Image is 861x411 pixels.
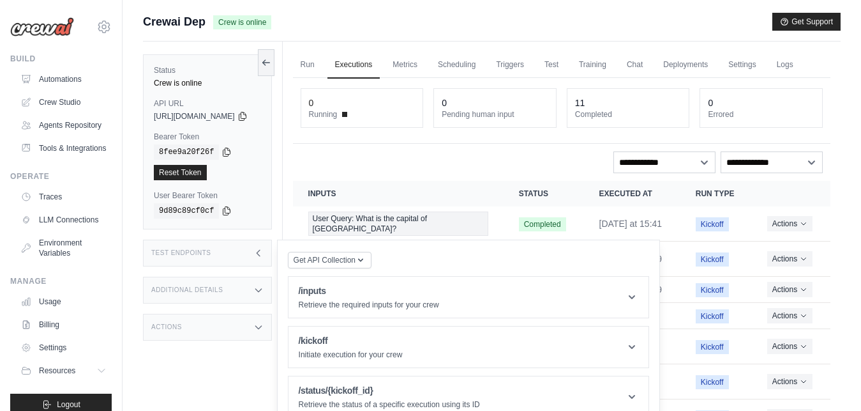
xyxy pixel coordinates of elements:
[575,97,585,109] div: 11
[430,52,483,79] a: Scheduling
[154,190,261,201] label: User Bearer Token
[151,249,211,257] h3: Test Endpoints
[655,52,715,79] a: Deployments
[721,52,763,79] a: Settings
[327,52,380,79] a: Executions
[15,361,112,381] button: Resources
[696,283,729,297] span: Kickoff
[154,132,261,142] label: Bearer Token
[767,374,812,389] button: Actions for execution
[15,210,112,230] a: LLM Connections
[15,314,112,335] a: Billing
[442,109,548,120] dt: Pending human input
[154,98,261,109] label: API URL
[15,69,112,89] a: Automations
[599,219,663,229] time: October 3, 2025 at 15:41 IST
[288,252,371,268] button: Get API Collection
[299,284,439,297] h1: /inputs
[680,181,752,206] th: Run Type
[294,255,356,265] span: Get API Collection
[15,233,112,263] a: Environment Variables
[15,138,112,159] a: Tools & Integrations
[154,203,219,219] code: 9d89c89cf0cf
[151,323,182,331] h3: Actions
[10,54,112,64] div: Build
[15,291,112,312] a: Usage
[696,217,729,231] span: Kickoff
[15,92,112,112] a: Crew Studio
[708,109,814,120] dt: Errored
[308,212,488,236] a: View execution details for User Query
[488,52,532,79] a: Triggers
[308,212,488,236] span: User Query: What is the capital of [GEOGRAPHIC_DATA]?
[10,17,74,36] img: Logo
[151,286,223,294] h3: Additional Details
[154,165,207,180] a: Reset Token
[154,111,235,121] span: [URL][DOMAIN_NAME]
[143,13,206,31] span: Crewai Dep
[442,97,447,109] div: 0
[154,65,261,75] label: Status
[772,13,841,31] button: Get Support
[769,52,801,79] a: Logs
[213,15,271,29] span: Crew is online
[696,252,729,267] span: Kickoff
[708,97,713,109] div: 0
[504,181,584,206] th: Status
[57,399,80,410] span: Logout
[39,366,75,376] span: Resources
[15,187,112,207] a: Traces
[767,308,812,323] button: Actions for execution
[299,300,439,310] p: Retrieve the required inputs for your crew
[575,109,682,120] dt: Completed
[299,350,403,360] p: Initiate execution for your crew
[696,375,729,389] span: Kickoff
[299,334,403,347] h1: /kickoff
[519,217,566,231] span: Completed
[767,339,812,354] button: Actions for execution
[309,97,314,109] div: 0
[584,181,680,206] th: Executed at
[154,144,219,160] code: 8fee9a20f26f
[767,216,812,231] button: Actions for execution
[10,276,112,286] div: Manage
[619,52,650,79] a: Chat
[15,337,112,358] a: Settings
[299,384,480,397] h1: /status/{kickoff_id}
[385,52,425,79] a: Metrics
[767,251,812,267] button: Actions for execution
[696,340,729,354] span: Kickoff
[537,52,566,79] a: Test
[154,78,261,88] div: Crew is online
[696,309,729,323] span: Kickoff
[299,399,480,410] p: Retrieve the status of a specific execution using its ID
[10,171,112,182] div: Operate
[15,115,112,136] a: Agents Repository
[767,282,812,297] button: Actions for execution
[293,181,504,206] th: Inputs
[293,52,322,79] a: Run
[571,52,614,79] a: Training
[309,109,338,120] span: Running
